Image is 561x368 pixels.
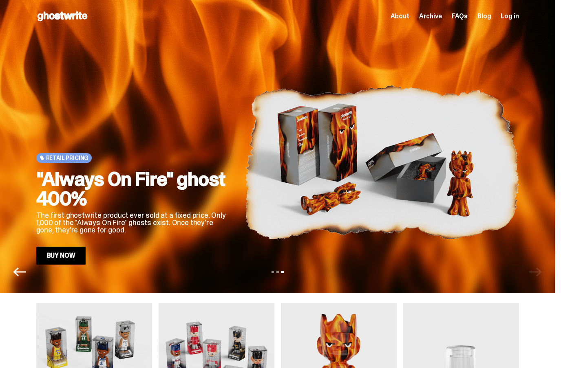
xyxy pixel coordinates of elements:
a: Blog [477,13,491,20]
a: Log in [501,13,519,20]
a: Buy Now [36,247,86,265]
img: "Always On Fire" ghost 400% [245,59,519,265]
button: View slide 1 [272,271,274,273]
a: About [391,13,409,20]
h2: "Always On Fire" ghost 400% [36,169,232,208]
button: View slide 2 [276,271,279,273]
button: Previous [13,265,26,278]
button: View slide 3 [281,271,284,273]
span: Retail Pricing [46,155,89,161]
a: Archive [419,13,442,20]
a: FAQs [452,13,468,20]
p: The first ghostwrite product ever sold at a fixed price. Only 1,000 of the "Always On Fire" ghost... [36,212,232,234]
